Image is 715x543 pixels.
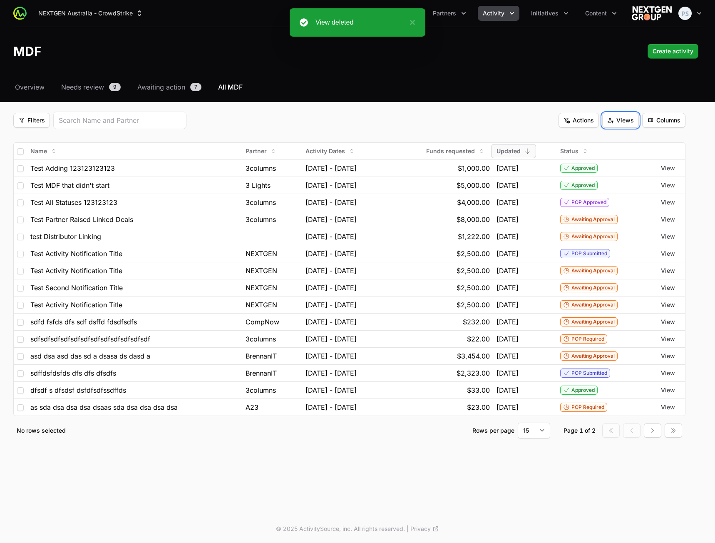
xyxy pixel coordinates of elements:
span: [DATE] [497,180,519,190]
span: $2,500.00 [457,249,490,259]
span: Columns [647,115,680,125]
button: Filter options [13,113,50,128]
span: Test Partner Raised Linked Deals [30,214,133,224]
span: [DATE] [497,249,519,259]
span: [DATE] - [DATE] [305,232,357,242]
button: Partners [428,6,471,21]
span: $23.00 [467,402,490,412]
span: [DATE] [497,283,519,293]
button: Name [25,144,62,158]
div: Activity menu [478,6,519,21]
span: [DATE] - [DATE] [305,300,357,310]
button: Filter options [602,113,639,128]
span: $8,000.00 [457,214,490,224]
span: [DATE] - [DATE] [305,351,357,361]
span: $22.00 [467,334,490,344]
input: Search Name and Partner [59,115,181,125]
span: [DATE] [497,351,519,361]
button: View [661,301,675,309]
span: Updated [497,147,521,155]
span: [DATE] - [DATE] [305,317,357,327]
a: Overview [13,82,46,92]
button: View [661,249,675,258]
span: 9 [109,83,121,91]
span: [DATE] [497,334,519,344]
span: 3columns [246,385,276,395]
p: © 2025 ActivitySource, inc. All rights reserved. [276,525,405,533]
span: sdfd fsfds dfs sdf dsffd fdsdfsdfs [30,317,137,327]
span: Awaiting Approval [571,233,615,240]
span: [DATE] [497,402,519,412]
div: Primary actions [648,44,698,59]
button: View [661,335,675,343]
span: Awaiting Approval [571,319,615,325]
span: [DATE] - [DATE] [305,197,357,207]
span: All MDF [218,82,243,92]
span: as sda dsa dsa dsa dsaas sda dsa dsa dsa dsa [30,402,178,412]
span: [DATE] [497,368,519,378]
span: Actions [564,115,594,125]
span: Test MDF that didn't start [30,180,109,190]
span: POP Required [571,336,604,342]
span: Name [30,147,47,155]
span: [DATE] - [DATE] [305,385,357,395]
p: Rows per page [472,426,514,435]
span: Create activity [653,46,693,56]
span: 3columns [246,214,276,224]
button: View [661,198,675,207]
button: View [661,369,675,377]
span: $5,000.00 [457,180,490,190]
span: [DATE] [497,317,519,327]
button: Filter options [642,113,685,128]
span: BrennanIT [246,351,277,361]
div: Content menu [580,6,622,21]
div: Initiatives menu [526,6,573,21]
nav: MDF navigation [13,82,702,92]
span: 3columns [246,197,276,207]
span: Awaiting Approval [571,353,615,359]
button: View [661,215,675,224]
a: Privacy [410,525,439,533]
span: [DATE] - [DATE] [305,163,357,173]
span: Approved [571,387,595,394]
span: Partners [433,9,456,17]
a: Needs review9 [60,82,122,92]
span: View [661,318,675,326]
button: Content [580,6,622,21]
span: [DATE] - [DATE] [305,368,357,378]
span: Content [585,9,607,17]
button: View [661,267,675,275]
span: $1,222.00 [458,232,490,242]
button: View [661,232,675,241]
span: $2,500.00 [457,266,490,276]
span: Needs review [61,82,104,92]
span: Test Activity Notification Title [30,300,122,310]
span: NEXTGEN [246,283,277,293]
span: View [661,352,675,360]
button: Partner [241,144,282,158]
p: No rows selected [17,426,472,435]
span: Awaiting Approval [571,301,615,308]
div: View deleted [315,17,405,27]
span: POP Submitted [571,370,607,376]
h1: MDF [13,44,42,59]
span: [DATE] - [DATE] [305,214,357,224]
span: Views [607,115,634,125]
span: $2,323.00 [457,368,490,378]
span: Approved [571,182,595,189]
span: [DATE] [497,163,519,173]
div: Partners menu [428,6,471,21]
button: View [661,181,675,189]
span: $33.00 [467,385,490,395]
span: [DATE] [497,300,519,310]
span: [DATE] [497,214,519,224]
span: Overview [15,82,45,92]
span: Partner [246,147,267,155]
span: Test Second Notification Title [30,283,123,293]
